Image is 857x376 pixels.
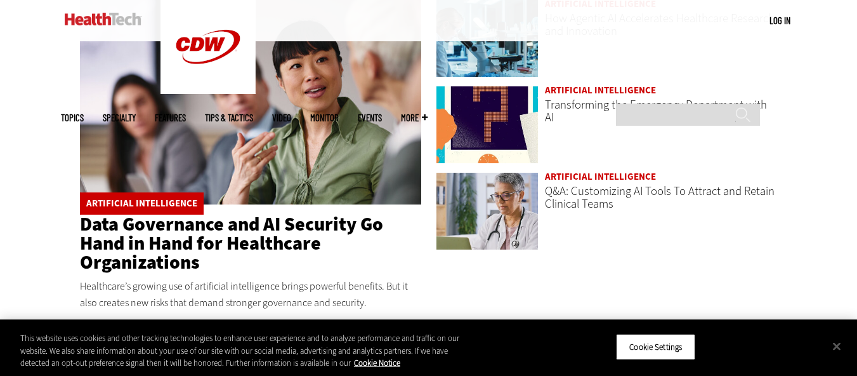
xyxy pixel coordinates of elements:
[205,113,253,123] a: Tips & Tactics
[65,13,141,25] img: Home
[272,113,291,123] a: Video
[160,84,256,97] a: CDW
[80,278,421,311] p: Healthcare’s growing use of artificial intelligence brings powerful benefits. But it also creates...
[823,332,851,360] button: Close
[769,15,790,26] a: Log in
[436,86,538,166] a: illustration of question mark
[358,113,382,123] a: Events
[86,197,197,210] a: Artificial Intelligence
[545,183,775,211] a: Q&A: Customizing AI Tools To Attract and Retain Clinical Teams
[436,86,538,164] img: illustration of question mark
[616,333,695,360] button: Cookie Settings
[545,97,767,125] a: Transforming the Emergency Department with AI
[401,113,428,123] span: More
[769,14,790,27] div: User menu
[545,170,656,183] a: Artificial Intelligence
[436,172,538,250] img: doctor on laptop
[436,172,538,252] a: doctor on laptop
[155,113,186,123] a: Features
[103,113,136,123] span: Specialty
[80,211,383,275] a: Data Governance and AI Security Go Hand in Hand for Healthcare Organizations
[20,332,471,370] div: This website uses cookies and other tracking technologies to enhance user experience and to analy...
[61,113,84,123] span: Topics
[310,113,339,123] a: MonITor
[354,358,400,368] a: More information about your privacy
